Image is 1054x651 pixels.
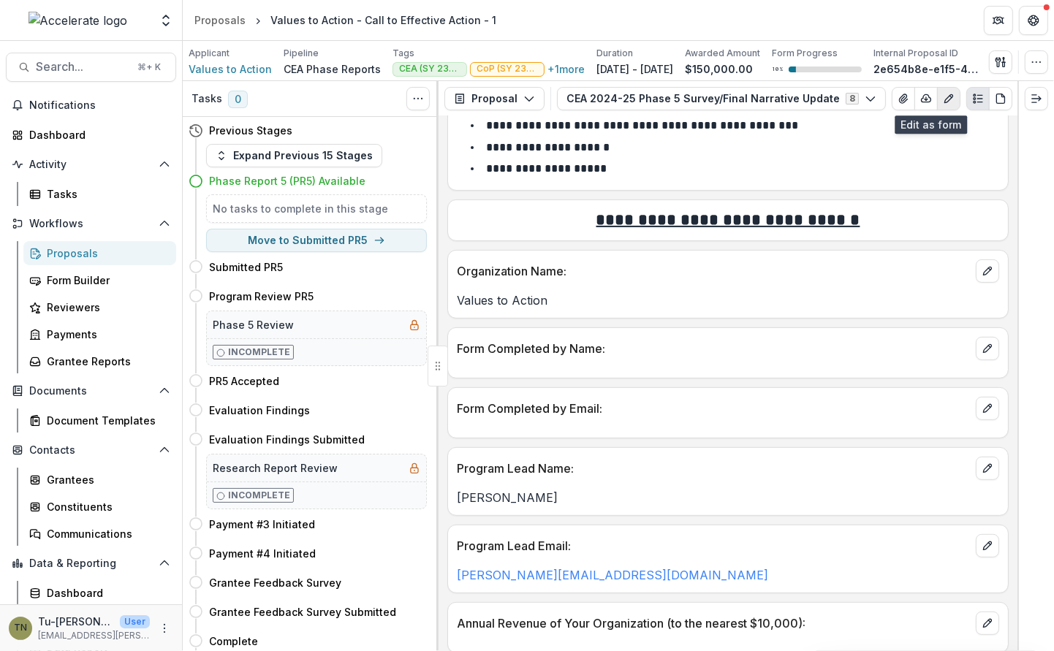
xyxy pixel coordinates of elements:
[29,557,153,570] span: Data & Reporting
[189,9,251,31] a: Proposals
[134,59,164,75] div: ⌘ + K
[47,354,164,369] div: Grantee Reports
[47,585,164,601] div: Dashboard
[6,94,176,117] button: Notifications
[393,47,414,60] p: Tags
[976,457,999,480] button: edit
[457,460,970,477] p: Program Lead Name:
[547,63,585,75] button: +1more
[47,499,164,514] div: Constituents
[47,273,164,288] div: Form Builder
[29,444,153,457] span: Contacts
[47,245,164,261] div: Proposals
[209,546,316,561] h4: Payment #4 Initiated
[984,6,1013,35] button: Partners
[47,186,164,202] div: Tasks
[228,91,248,108] span: 0
[206,229,427,252] button: Move to Submitted PR5
[189,9,502,31] nav: breadcrumb
[189,47,230,60] p: Applicant
[29,12,128,29] img: Accelerate logo
[23,182,176,206] a: Tasks
[209,373,279,389] h4: PR5 Accepted
[23,408,176,433] a: Document Templates
[213,460,338,476] h5: Research Report Review
[23,468,176,492] a: Grantees
[156,6,176,35] button: Open entity switcher
[989,87,1012,110] button: PDF view
[477,64,538,74] span: CoP (SY 23-24)
[6,53,176,82] button: Search...
[457,537,970,555] p: Program Lead Email:
[976,259,999,283] button: edit
[209,403,310,418] h4: Evaluation Findings
[873,61,983,77] p: 2e654b8e-e1f5-471b-8f64-0a4257ed6c43
[892,87,915,110] button: View Attached Files
[444,87,545,110] button: Proposal
[38,629,150,642] p: [EMAIL_ADDRESS][PERSON_NAME][DOMAIN_NAME]
[6,438,176,462] button: Open Contacts
[6,552,176,575] button: Open Data & Reporting
[6,379,176,403] button: Open Documents
[47,300,164,315] div: Reviewers
[209,289,314,304] h4: Program Review PR5
[596,47,633,60] p: Duration
[457,614,970,632] p: Annual Revenue of Your Organization (to the nearest $10,000):
[6,153,176,176] button: Open Activity
[457,489,999,506] p: [PERSON_NAME]
[399,64,460,74] span: CEA (SY 23-24)
[194,12,246,28] div: Proposals
[47,526,164,541] div: Communications
[209,604,396,620] h4: Grantee Feedback Survey Submitted
[557,87,886,110] button: CEA 2024-25 Phase 5 Survey/Final Narrative Update8
[685,47,760,60] p: Awarded Amount
[23,581,176,605] a: Dashboard
[937,87,960,110] button: Edit as form
[406,87,430,110] button: Toggle View Cancelled Tasks
[189,61,272,77] a: Values to Action
[29,218,153,230] span: Workflows
[6,123,176,147] a: Dashboard
[209,633,258,649] h4: Complete
[457,400,970,417] p: Form Completed by Email:
[209,173,365,189] h4: Phase Report 5 (PR5) Available
[284,47,319,60] p: Pipeline
[14,623,27,633] div: Tu-Quyen Nguyen
[284,61,381,77] p: CEA Phase Reports
[213,201,420,216] h5: No tasks to complete in this stage
[23,495,176,519] a: Constituents
[966,87,990,110] button: Plaintext view
[457,292,999,309] p: Values to Action
[772,47,838,60] p: Form Progress
[120,615,150,628] p: User
[192,93,222,105] h3: Tasks
[23,322,176,346] a: Payments
[6,212,176,235] button: Open Workflows
[29,127,164,142] div: Dashboard
[976,397,999,420] button: edit
[23,241,176,265] a: Proposals
[873,47,958,60] p: Internal Proposal ID
[976,534,999,557] button: edit
[29,99,170,112] span: Notifications
[457,262,970,280] p: Organization Name:
[1019,6,1048,35] button: Get Help
[1025,87,1048,110] button: Expand right
[209,123,292,138] h4: Previous Stages
[206,144,382,167] button: Expand Previous 15 Stages
[47,327,164,342] div: Payments
[38,614,114,629] p: Tu-[PERSON_NAME]
[23,522,176,546] a: Communications
[29,159,153,171] span: Activity
[209,517,315,532] h4: Payment #3 Initiated
[156,620,173,637] button: More
[228,489,290,502] p: Incomplete
[23,295,176,319] a: Reviewers
[209,432,365,447] h4: Evaluation Findings Submitted
[209,259,283,275] h4: Submitted PR5
[457,568,768,582] a: [PERSON_NAME][EMAIL_ADDRESS][DOMAIN_NAME]
[47,413,164,428] div: Document Templates
[209,575,341,590] h4: Grantee Feedback Survey
[685,61,753,77] p: $150,000.00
